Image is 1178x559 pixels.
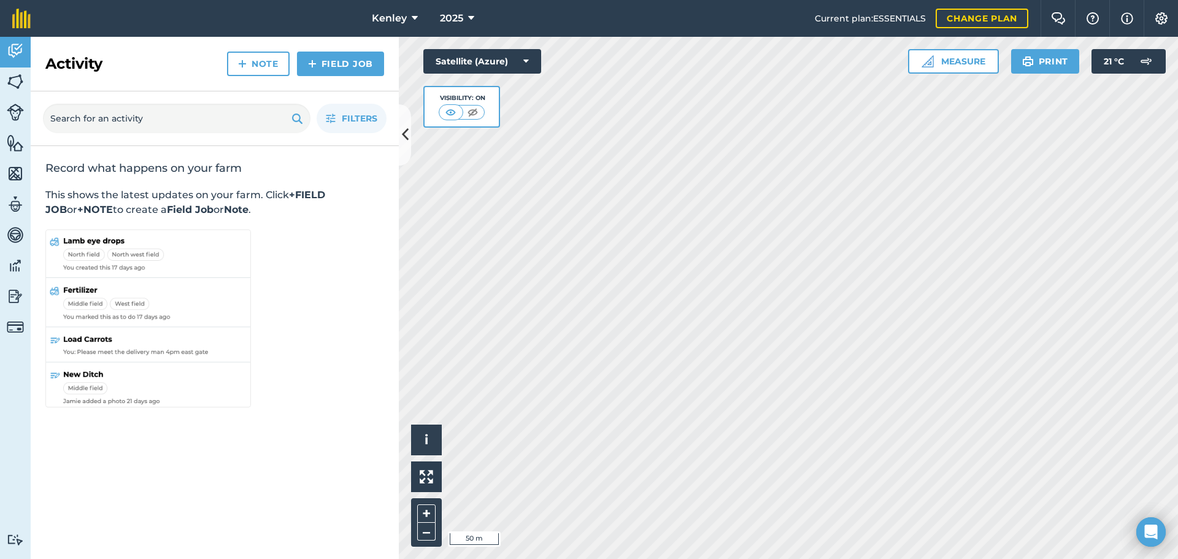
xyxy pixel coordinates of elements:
[224,204,248,215] strong: Note
[417,523,436,541] button: –
[1051,12,1066,25] img: Two speech bubbles overlapping with the left bubble in the forefront
[465,106,480,118] img: svg+xml;base64,PHN2ZyB4bWxucz0iaHR0cDovL3d3dy53My5vcmcvMjAwMC9zdmciIHdpZHRoPSI1MCIgaGVpZ2h0PSI0MC...
[45,54,102,74] h2: Activity
[45,188,384,217] p: This shows the latest updates on your farm. Click or to create a or .
[7,318,24,336] img: svg+xml;base64,PD94bWwgdmVyc2lvbj0iMS4wIiBlbmNvZGluZz0idXRmLTgiPz4KPCEtLSBHZW5lcmF0b3I6IEFkb2JlIE...
[297,52,384,76] a: Field Job
[815,12,926,25] span: Current plan : ESSENTIALS
[317,104,387,133] button: Filters
[12,9,31,28] img: fieldmargin Logo
[7,195,24,214] img: svg+xml;base64,PD94bWwgdmVyc2lvbj0iMS4wIiBlbmNvZGluZz0idXRmLTgiPz4KPCEtLSBHZW5lcmF0b3I6IEFkb2JlIE...
[439,93,485,103] div: Visibility: On
[1022,54,1034,69] img: svg+xml;base64,PHN2ZyB4bWxucz0iaHR0cDovL3d3dy53My5vcmcvMjAwMC9zdmciIHdpZHRoPSIxOSIgaGVpZ2h0PSIyNC...
[443,106,458,118] img: svg+xml;base64,PHN2ZyB4bWxucz0iaHR0cDovL3d3dy53My5vcmcvMjAwMC9zdmciIHdpZHRoPSI1MCIgaGVpZ2h0PSI0MC...
[7,72,24,91] img: svg+xml;base64,PHN2ZyB4bWxucz0iaHR0cDovL3d3dy53My5vcmcvMjAwMC9zdmciIHdpZHRoPSI1NiIgaGVpZ2h0PSI2MC...
[238,56,247,71] img: svg+xml;base64,PHN2ZyB4bWxucz0iaHR0cDovL3d3dy53My5vcmcvMjAwMC9zdmciIHdpZHRoPSIxNCIgaGVpZ2h0PSIyNC...
[1091,49,1166,74] button: 21 °C
[1134,49,1158,74] img: svg+xml;base64,PD94bWwgdmVyc2lvbj0iMS4wIiBlbmNvZGluZz0idXRmLTgiPz4KPCEtLSBHZW5lcmF0b3I6IEFkb2JlIE...
[908,49,999,74] button: Measure
[425,432,428,447] span: i
[1104,49,1124,74] span: 21 ° C
[7,134,24,152] img: svg+xml;base64,PHN2ZyB4bWxucz0iaHR0cDovL3d3dy53My5vcmcvMjAwMC9zdmciIHdpZHRoPSI1NiIgaGVpZ2h0PSI2MC...
[417,504,436,523] button: +
[7,104,24,121] img: svg+xml;base64,PD94bWwgdmVyc2lvbj0iMS4wIiBlbmNvZGluZz0idXRmLTgiPz4KPCEtLSBHZW5lcmF0b3I6IEFkb2JlIE...
[77,204,113,215] strong: +NOTE
[43,104,310,133] input: Search for an activity
[342,112,377,125] span: Filters
[411,425,442,455] button: i
[936,9,1028,28] a: Change plan
[7,164,24,183] img: svg+xml;base64,PHN2ZyB4bWxucz0iaHR0cDovL3d3dy53My5vcmcvMjAwMC9zdmciIHdpZHRoPSI1NiIgaGVpZ2h0PSI2MC...
[423,49,541,74] button: Satellite (Azure)
[372,11,407,26] span: Kenley
[420,470,433,484] img: Four arrows, one pointing top left, one top right, one bottom right and the last bottom left
[291,111,303,126] img: svg+xml;base64,PHN2ZyB4bWxucz0iaHR0cDovL3d3dy53My5vcmcvMjAwMC9zdmciIHdpZHRoPSIxOSIgaGVpZ2h0PSIyNC...
[7,226,24,244] img: svg+xml;base64,PD94bWwgdmVyc2lvbj0iMS4wIiBlbmNvZGluZz0idXRmLTgiPz4KPCEtLSBHZW5lcmF0b3I6IEFkb2JlIE...
[7,534,24,546] img: svg+xml;base64,PD94bWwgdmVyc2lvbj0iMS4wIiBlbmNvZGluZz0idXRmLTgiPz4KPCEtLSBHZW5lcmF0b3I6IEFkb2JlIE...
[1154,12,1169,25] img: A cog icon
[1011,49,1080,74] button: Print
[922,55,934,67] img: Ruler icon
[7,42,24,60] img: svg+xml;base64,PD94bWwgdmVyc2lvbj0iMS4wIiBlbmNvZGluZz0idXRmLTgiPz4KPCEtLSBHZW5lcmF0b3I6IEFkb2JlIE...
[1121,11,1133,26] img: svg+xml;base64,PHN2ZyB4bWxucz0iaHR0cDovL3d3dy53My5vcmcvMjAwMC9zdmciIHdpZHRoPSIxNyIgaGVpZ2h0PSIxNy...
[7,287,24,306] img: svg+xml;base64,PD94bWwgdmVyc2lvbj0iMS4wIiBlbmNvZGluZz0idXRmLTgiPz4KPCEtLSBHZW5lcmF0b3I6IEFkb2JlIE...
[440,11,463,26] span: 2025
[1136,517,1166,547] div: Open Intercom Messenger
[45,161,384,175] h2: Record what happens on your farm
[227,52,290,76] a: Note
[167,204,214,215] strong: Field Job
[7,256,24,275] img: svg+xml;base64,PD94bWwgdmVyc2lvbj0iMS4wIiBlbmNvZGluZz0idXRmLTgiPz4KPCEtLSBHZW5lcmF0b3I6IEFkb2JlIE...
[308,56,317,71] img: svg+xml;base64,PHN2ZyB4bWxucz0iaHR0cDovL3d3dy53My5vcmcvMjAwMC9zdmciIHdpZHRoPSIxNCIgaGVpZ2h0PSIyNC...
[1085,12,1100,25] img: A question mark icon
